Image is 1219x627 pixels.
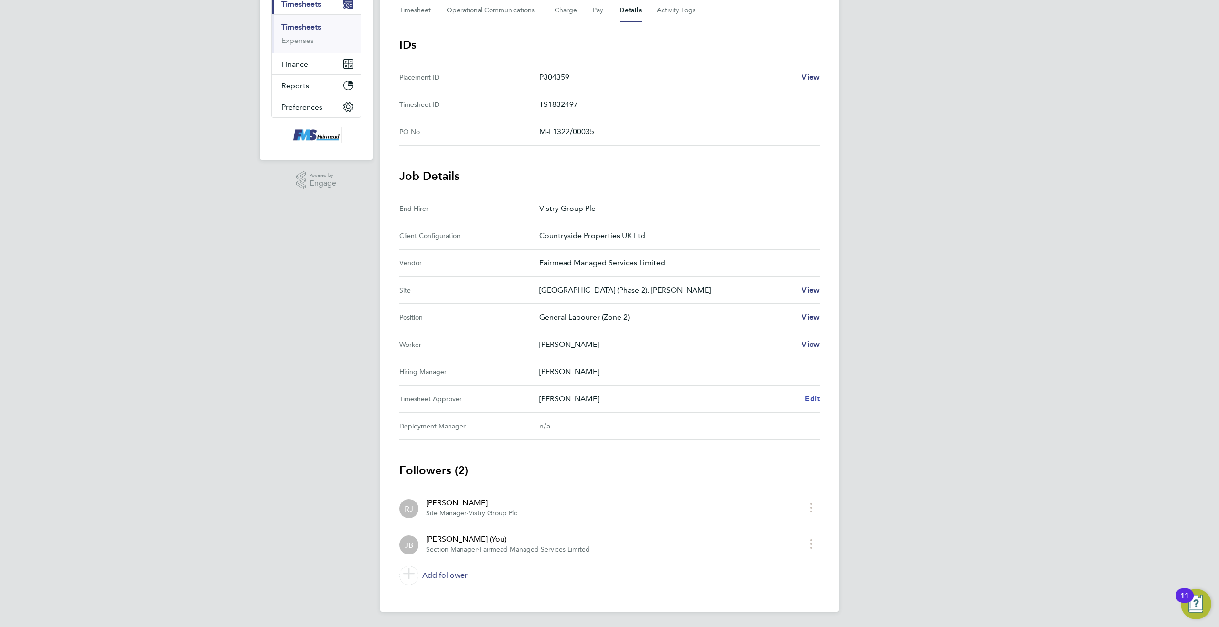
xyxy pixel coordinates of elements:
p: General Labourer (Zone 2) [539,312,794,323]
span: Engage [310,179,336,188]
div: Timesheets [272,14,361,53]
div: Site [399,284,539,296]
div: Timesheet ID [399,99,539,110]
div: PO No [399,126,539,137]
div: Jonathan Bailey (You) [399,535,418,554]
span: RJ [405,503,413,514]
p: Vistry Group Plc [539,203,812,214]
div: Hiring Manager [399,366,539,377]
button: Open Resource Center, 11 new notifications [1181,589,1211,619]
span: Reports [281,81,309,90]
button: timesheet menu [802,500,820,515]
p: P304359 [539,72,794,83]
button: Reports [272,75,361,96]
p: Fairmead Managed Services Limited [539,257,812,269]
button: timesheet menu [802,536,820,551]
div: Position [399,312,539,323]
div: n/a [539,420,804,432]
h3: Job Details [399,168,820,184]
span: JB [405,540,413,550]
span: View [802,340,820,349]
span: View [802,73,820,82]
span: · [478,545,480,554]
span: · [467,509,469,517]
span: Preferences [281,103,322,112]
div: 11 [1180,596,1189,608]
div: Richard Jamnitzky [399,499,418,518]
div: Timesheet Approver [399,393,539,405]
p: [PERSON_NAME] [539,393,797,405]
a: Powered byEngage [296,171,337,189]
a: Edit [805,393,820,405]
h3: Followers (2) [399,463,820,478]
section: Details [399,37,820,589]
span: View [802,313,820,322]
div: Deployment Manager [399,420,539,432]
a: View [802,72,820,83]
p: Countryside Properties UK Ltd [539,230,812,241]
div: [PERSON_NAME] [426,497,517,509]
a: Expenses [281,36,314,45]
a: View [802,339,820,350]
span: Fairmead Managed Services Limited [480,545,590,554]
span: Edit [805,394,820,403]
div: End Hirer [399,203,539,214]
div: Vendor [399,257,539,269]
p: [PERSON_NAME] [539,366,812,377]
h3: IDs [399,37,820,52]
span: Site Manager [426,509,467,517]
span: Powered by [310,171,336,179]
span: Section Manager [426,545,478,554]
button: Preferences [272,96,361,117]
img: f-mead-logo-retina.png [291,127,342,143]
p: [PERSON_NAME] [539,339,794,350]
p: TS1832497 [539,99,812,110]
span: View [802,285,820,294]
span: Vistry Group Plc [469,509,517,517]
span: Finance [281,60,308,69]
div: Client Configuration [399,230,539,241]
a: Go to home page [271,127,361,143]
a: Add follower [399,562,820,589]
a: View [802,312,820,323]
a: Timesheets [281,22,321,31]
div: Placement ID [399,72,539,83]
div: Worker [399,339,539,350]
a: View [802,284,820,296]
div: [PERSON_NAME] (You) [426,533,590,545]
p: M-L1322/00035 [539,126,812,137]
p: [GEOGRAPHIC_DATA] (Phase 2), [PERSON_NAME] [539,284,794,296]
button: Finance [272,53,361,74]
